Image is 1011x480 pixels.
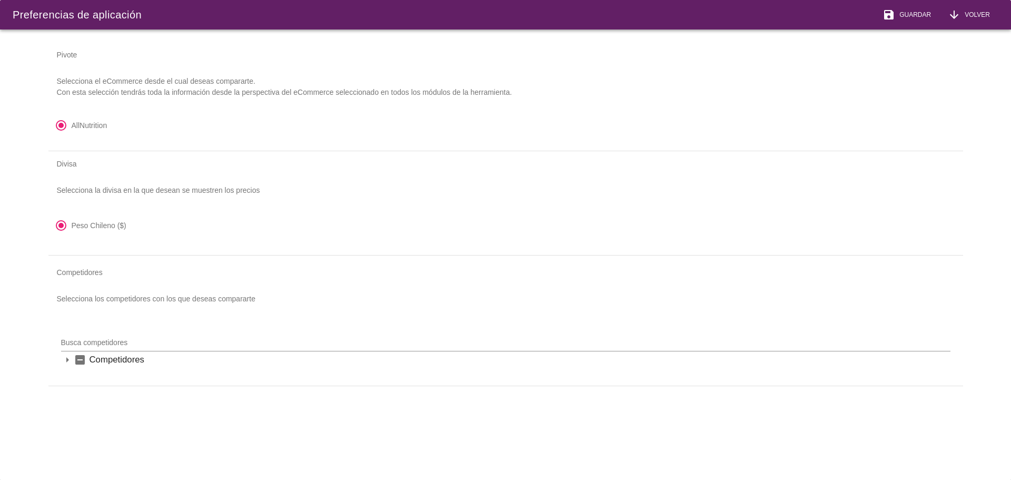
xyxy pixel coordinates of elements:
[13,7,142,23] div: Preferencias de aplicación
[48,151,963,177] div: Divisa
[61,334,936,351] input: Busca competidores
[948,8,960,21] i: arrow_downward
[48,285,963,313] p: Selecciona los competidores con los que deseas compararte
[72,120,107,131] label: AllNutrition
[48,177,963,204] p: Selecciona la divisa en la que desean se muestren los precios
[895,10,931,19] span: Guardar
[48,260,963,285] div: Competidores
[72,220,126,231] label: Peso Chileno ($)
[48,67,963,106] p: Selecciona el eCommerce desde el cual deseas compararte. Con esta selección tendrás toda la infor...
[48,42,963,67] div: Pivote
[90,353,950,366] div: Competidores
[61,354,74,366] i: arrow_drop_down
[960,10,990,19] span: Volver
[883,8,895,21] i: save
[74,354,86,366] i: indeterminate_check_box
